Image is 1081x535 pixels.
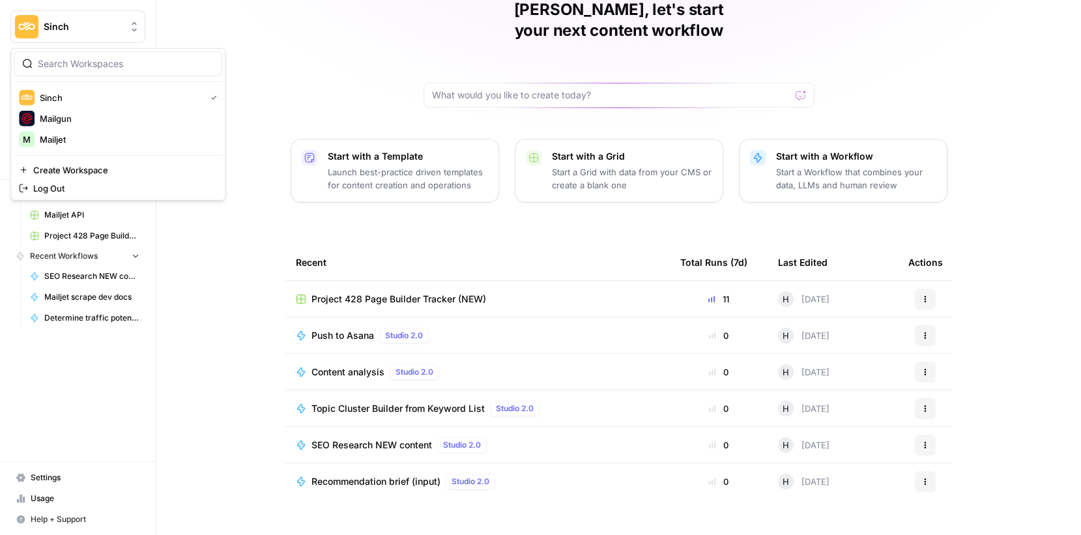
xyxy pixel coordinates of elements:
[23,133,31,146] span: M
[680,293,757,306] div: 11
[44,312,139,324] span: Determine traffic potential for a keyword
[19,90,35,106] img: Sinch Logo
[296,474,659,489] a: Recommendation brief (input)Studio 2.0
[328,166,488,192] p: Launch best-practice driven templates for content creation and operations
[311,366,384,379] span: Content analysis
[30,250,98,262] span: Recent Workflows
[778,328,829,343] div: [DATE]
[311,329,374,342] span: Push to Asana
[552,150,712,163] p: Start with a Grid
[739,139,947,203] button: Start with a WorkflowStart a Workflow that combines your data, LLMs and human review
[783,293,789,306] span: H
[311,475,440,488] span: Recommendation brief (input)
[680,329,757,342] div: 0
[24,287,145,308] a: Mailjet scrape dev docs
[40,112,212,125] span: Mailgun
[908,244,943,280] div: Actions
[296,293,659,306] a: Project 428 Page Builder Tracker (NEW)
[44,20,123,33] span: Sinch
[496,403,534,414] span: Studio 2.0
[19,111,35,126] img: Mailgun Logo
[328,150,488,163] p: Start with a Template
[24,308,145,328] a: Determine traffic potential for a keyword
[783,366,789,379] span: H
[15,15,38,38] img: Sinch Logo
[783,329,789,342] span: H
[776,150,936,163] p: Start with a Workflow
[291,139,499,203] button: Start with a TemplateLaunch best-practice driven templates for content creation and operations
[31,472,139,484] span: Settings
[778,244,828,280] div: Last Edited
[33,182,212,195] span: Log Out
[24,205,145,225] a: Mailjet API
[44,230,139,242] span: Project 428 Page Builder Tracker (NEW)
[443,439,481,451] span: Studio 2.0
[296,364,659,380] a: Content analysisStudio 2.0
[783,475,789,488] span: H
[680,439,757,452] div: 0
[776,166,936,192] p: Start a Workflow that combines your data, LLMs and human review
[24,266,145,287] a: SEO Research NEW content
[10,488,145,509] a: Usage
[296,244,659,280] div: Recent
[40,133,212,146] span: Mailjet
[396,366,433,378] span: Studio 2.0
[778,437,829,453] div: [DATE]
[296,437,659,453] a: SEO Research NEW contentStudio 2.0
[552,166,712,192] p: Start a Grid with data from your CMS or create a blank one
[783,439,789,452] span: H
[778,401,829,416] div: [DATE]
[44,291,139,303] span: Mailjet scrape dev docs
[10,509,145,530] button: Help + Support
[778,364,829,380] div: [DATE]
[10,467,145,488] a: Settings
[44,270,139,282] span: SEO Research NEW content
[680,366,757,379] div: 0
[680,475,757,488] div: 0
[14,179,222,197] a: Log Out
[311,293,486,306] span: Project 428 Page Builder Tracker (NEW)
[680,244,747,280] div: Total Runs (7d)
[680,402,757,415] div: 0
[311,402,485,415] span: Topic Cluster Builder from Keyword List
[44,209,139,221] span: Mailjet API
[452,476,489,487] span: Studio 2.0
[33,164,212,177] span: Create Workspace
[783,402,789,415] span: H
[432,89,790,102] input: What would you like to create today?
[515,139,723,203] button: Start with a GridStart a Grid with data from your CMS or create a blank one
[311,439,432,452] span: SEO Research NEW content
[24,225,145,246] a: Project 428 Page Builder Tracker (NEW)
[296,401,659,416] a: Topic Cluster Builder from Keyword ListStudio 2.0
[296,328,659,343] a: Push to AsanaStudio 2.0
[10,246,145,266] button: Recent Workflows
[14,161,222,179] a: Create Workspace
[40,91,200,104] span: Sinch
[10,48,225,201] div: Workspace: Sinch
[38,57,214,70] input: Search Workspaces
[778,291,829,307] div: [DATE]
[778,474,829,489] div: [DATE]
[31,493,139,504] span: Usage
[31,513,139,525] span: Help + Support
[385,330,423,341] span: Studio 2.0
[10,10,145,43] button: Workspace: Sinch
